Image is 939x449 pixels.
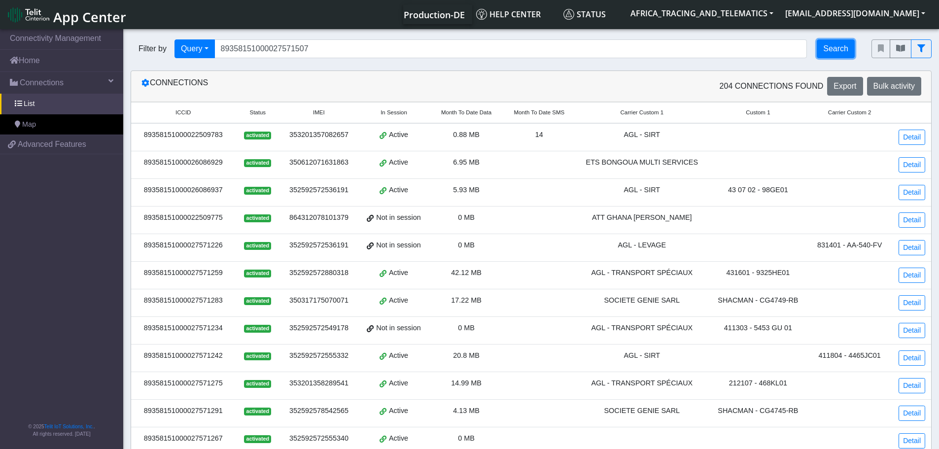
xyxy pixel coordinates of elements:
[899,295,925,311] a: Detail
[18,138,86,150] span: Advanced Features
[834,82,856,90] span: Export
[313,108,325,117] span: IMEI
[376,212,420,223] span: Not in session
[376,323,420,334] span: Not in session
[582,406,702,416] div: SOCIETE GENIE SARL
[453,407,480,414] span: 4.13 MB
[175,108,191,117] span: ICCID
[137,295,230,306] div: 89358151000027571283
[451,379,482,387] span: 14.99 MB
[453,158,480,166] span: 6.95 MB
[714,185,802,196] div: 43 07 02 - 98GE01
[582,185,702,196] div: AGL - SIRT
[458,324,475,332] span: 0 MB
[714,268,802,278] div: 431601 - 9325HE01
[53,8,126,26] span: App Center
[582,323,702,334] div: AGL - TRANSPORT SPÉCIAUX
[20,77,64,89] span: Connections
[899,378,925,393] a: Detail
[458,241,475,249] span: 0 MB
[563,9,606,20] span: Status
[134,77,531,96] div: Connections
[899,212,925,228] a: Detail
[131,43,174,55] span: Filter by
[476,9,541,20] span: Help center
[404,9,465,21] span: Production-DE
[137,406,230,416] div: 89358151000027571291
[137,323,230,334] div: 89358151000027571234
[286,406,352,416] div: 352592578542565
[714,406,802,416] div: SHACMAN - CG4745-RB
[899,350,925,366] a: Detail
[403,4,464,24] a: Your current platform instance
[620,108,663,117] span: Carrier Custom 1
[137,378,230,389] div: 89358151000027571275
[244,159,271,167] span: activated
[244,380,271,388] span: activated
[514,108,564,117] span: Month To Date SMS
[244,270,271,277] span: activated
[137,350,230,361] div: 89358151000027571242
[746,108,770,117] span: Custom 1
[871,39,932,58] div: fitlers menu
[582,240,702,251] div: AGL - LEVAGE
[899,130,925,145] a: Detail
[389,295,408,306] span: Active
[137,157,230,168] div: 89358151000026086929
[453,131,480,138] span: 0.88 MB
[389,130,408,140] span: Active
[286,268,352,278] div: 352592572880318
[389,378,408,389] span: Active
[563,9,574,20] img: status.svg
[137,130,230,140] div: 89358151000022509783
[625,4,779,22] button: AFRICA_TRACING_AND_TELEMATICS
[381,108,407,117] span: In Session
[244,325,271,333] span: activated
[451,296,482,304] span: 17.22 MB
[137,212,230,223] div: 89358151000022509775
[582,130,702,140] div: AGL - SIRT
[8,4,125,25] a: App Center
[559,4,625,24] a: Status
[899,433,925,449] a: Detail
[286,295,352,306] div: 350317175070071
[476,9,487,20] img: knowledge.svg
[22,119,36,130] span: Map
[714,295,802,306] div: SHACMAN - CG4749-RB
[441,108,491,117] span: Month To Date Data
[244,132,271,139] span: activated
[137,185,230,196] div: 89358151000026086937
[286,240,352,251] div: 352592572536191
[817,39,855,58] button: Search
[137,240,230,251] div: 89358151000027571226
[899,185,925,200] a: Detail
[582,268,702,278] div: AGL - TRANSPORT SPÉCIAUX
[453,351,480,359] span: 20.8 MB
[714,378,802,389] div: 212107 - 468KL01
[873,82,915,90] span: Bulk activity
[814,240,885,251] div: 831401 - AA-540-FV
[582,212,702,223] div: ATT GHANA [PERSON_NAME]
[828,108,871,117] span: Carrier Custom 2
[249,108,266,117] span: Status
[244,297,271,305] span: activated
[582,295,702,306] div: SOCIETE GENIE SARL
[472,4,559,24] a: Help center
[286,350,352,361] div: 352592572555332
[244,187,271,195] span: activated
[244,242,271,250] span: activated
[137,433,230,444] div: 89358151000027571267
[389,406,408,416] span: Active
[24,99,35,109] span: List
[174,39,215,58] button: Query
[899,157,925,173] a: Detail
[8,7,49,23] img: logo-telit-cinterion-gw-new.png
[867,77,921,96] button: Bulk activity
[458,213,475,221] span: 0 MB
[814,350,885,361] div: 411804 - 4465JC01
[389,157,408,168] span: Active
[899,406,925,421] a: Detail
[244,352,271,360] span: activated
[582,378,702,389] div: AGL - TRANSPORT SPÉCIAUX
[389,268,408,278] span: Active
